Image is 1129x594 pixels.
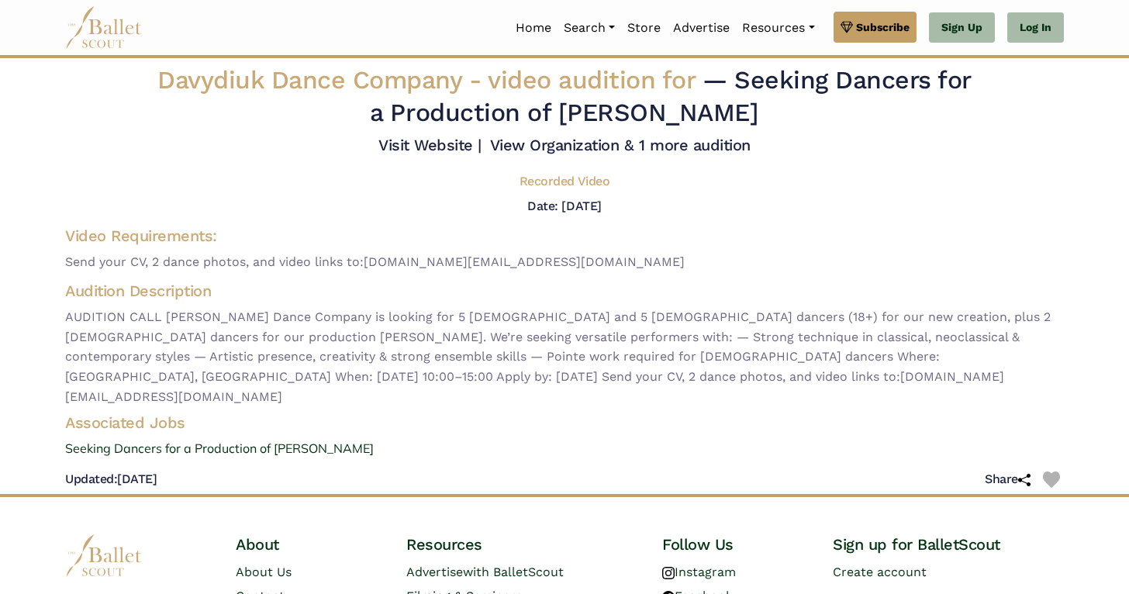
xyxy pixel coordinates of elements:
a: Subscribe [834,12,917,43]
span: Updated: [65,471,117,486]
a: Visit Website | [378,136,482,154]
h5: Share [985,471,1031,488]
span: Davydiuk Dance Company - [157,65,703,95]
a: Log In [1007,12,1064,43]
h5: [DATE] [65,471,157,488]
h4: Audition Description [65,281,1064,301]
a: Seeking Dancers for a Production of [PERSON_NAME] [53,439,1076,459]
a: Advertisewith BalletScout [406,565,564,579]
span: Subscribe [856,19,910,36]
a: Create account [833,565,927,579]
a: Home [509,12,558,44]
img: logo [65,534,143,577]
h4: About [236,534,382,554]
a: Resources [736,12,820,44]
img: gem.svg [841,19,853,36]
span: — Seeking Dancers for a Production of [PERSON_NAME] [370,65,971,127]
a: Search [558,12,621,44]
h4: Associated Jobs [53,413,1076,433]
span: Send your CV, 2 dance photos, and video links to: [DOMAIN_NAME][EMAIL_ADDRESS][DOMAIN_NAME] [65,252,1064,272]
h4: Resources [406,534,637,554]
a: About Us [236,565,292,579]
a: Store [621,12,667,44]
span: Video Requirements: [65,226,217,245]
h5: Date: [DATE] [527,199,601,213]
span: video audition for [488,65,695,95]
img: instagram logo [662,567,675,579]
span: AUDITION CALL [PERSON_NAME] Dance Company is looking for 5 [DEMOGRAPHIC_DATA] and 5 [DEMOGRAPHIC_... [65,307,1064,406]
a: Advertise [667,12,736,44]
h4: Sign up for BalletScout [833,534,1064,554]
h4: Follow Us [662,534,808,554]
a: Instagram [662,565,736,579]
span: with BalletScout [463,565,564,579]
a: View Organization & 1 more audition [490,136,751,154]
h5: Recorded Video [520,174,609,190]
a: Sign Up [929,12,995,43]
